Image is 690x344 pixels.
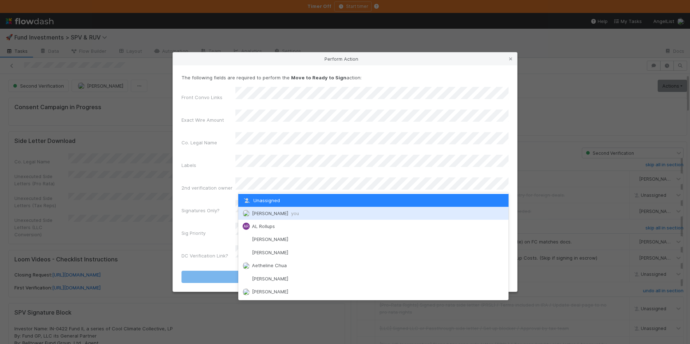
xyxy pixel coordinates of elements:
[252,276,288,282] span: [PERSON_NAME]
[243,249,250,256] img: avatar_1d14498f-6309-4f08-8780-588779e5ce37.png
[252,236,288,242] span: [PERSON_NAME]
[243,262,250,269] img: avatar_103f69d0-f655-4f4f-bc28-f3abe7034599.png
[181,229,206,237] label: Sig Priority
[252,250,288,255] span: [PERSON_NAME]
[181,207,220,214] label: Signatures Only?
[181,94,222,101] label: Front Convo Links
[291,75,346,80] strong: Move to Ready to Sign
[252,289,288,294] span: [PERSON_NAME]
[243,223,250,230] div: AL Rollups
[181,74,509,81] p: The following fields are required to perform the action:
[243,288,250,296] img: avatar_a2647de5-9415-4215-9880-ea643ac47f2f.png
[291,210,299,216] span: you
[243,210,250,217] img: avatar_501ac9d6-9fa6-4fe9-975e-1fd988f7bdb1.png
[252,210,299,216] span: [PERSON_NAME]
[244,224,249,228] span: AR
[243,236,250,243] img: avatar_55a2f090-1307-4765-93b4-f04da16234ba.png
[252,262,287,268] span: Aetheline Chua
[181,116,224,124] label: Exact Wire Amount
[181,252,228,259] label: DC Verification Link?
[243,275,250,282] img: avatar_df83acd9-d480-4d6e-a150-67f005a3ea0d.png
[173,52,517,65] div: Perform Action
[181,184,233,191] label: 2nd verification owner
[181,271,509,283] button: Move to Ready to Sign
[181,139,217,146] label: Co. Legal Name
[243,197,280,203] span: Unassigned
[252,223,275,229] span: AL Rollups
[181,162,196,169] label: Labels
